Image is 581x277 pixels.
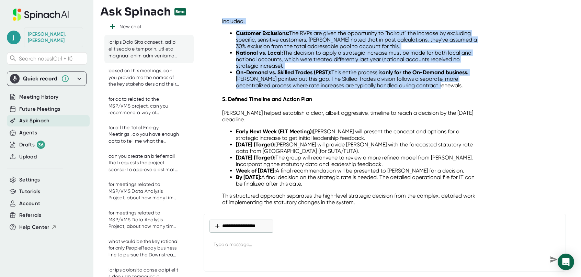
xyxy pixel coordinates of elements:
div: Open Intercom Messenger [558,254,574,270]
button: Ask Spinach [19,117,50,125]
span: j [7,31,21,44]
div: for the Bill Rate meeting, these were notes i captured. can you provide some key takeaways from t... [109,39,179,59]
div: can you create an brief email that requests the project sponsor to approve a estimate on the cost... [109,153,179,173]
div: for data related to the MSP/VMS project, can you recommend a way of documenting a visual flow of ... [109,96,179,116]
div: based on this meetings, can you provide me the names of the key stakeholders and their possible r... [109,67,179,88]
button: Referrals [19,211,41,219]
strong: [DATE] (Target): [236,154,275,161]
h4: 5. Defined Timeline and Action Plan [222,96,479,102]
li: The RVPs are given the opportunity to "haircut" the increase by excluding specific, sensitive cus... [236,30,479,49]
button: Settings [19,176,40,184]
strong: Customer Exclusions: [236,30,289,36]
strong: Week of [DATE]: [236,167,276,174]
div: for meetings related to MSP/VMS Data Analysis Project, about how many times did issues regarding ... [109,210,179,230]
strong: [DATE] (Target): [236,141,275,148]
strong: By [DATE]: [236,174,261,180]
div: Beta [174,8,186,15]
strong: Early Next Week (ELT Meeting): [236,128,313,135]
li: The decision to apply a strategic increase must be made for both local and national accounts, whi... [236,49,479,69]
button: Tutorials [19,188,40,196]
h3: Ask Spinach [100,5,171,18]
li: [PERSON_NAME] will present the concept and options for a strategic increase to get initial leader... [236,128,479,141]
strong: On-Demand vs. Skilled Trades (PRST): [236,69,331,76]
span: Help Center [19,223,49,231]
strong: National vs. Local: [236,49,283,56]
p: This structured approach separates the high-level strategic decision from the complex, detailed w... [222,192,479,206]
div: for all the Total Energy Meetings , do you have enough data to tell me what the narrative was on ... [109,124,179,145]
div: Send message [548,253,560,266]
li: A final recommendation will be presented to [PERSON_NAME] for a decision. [236,167,479,174]
div: Quick record [10,72,83,86]
button: Future Meetings [19,105,60,113]
div: 36 [37,141,45,149]
button: Drafts 36 [19,141,45,149]
li: A final decision on the strategic rate is needed. The detailed operational file for IT can be fin... [236,174,479,187]
div: New chat [119,24,141,30]
li: This entire process is [PERSON_NAME] pointed out this gap. The Skilled Trades division follows a ... [236,69,479,89]
button: Help Center [19,223,57,231]
button: Agents [19,129,37,137]
div: Flores, Juan [28,31,79,43]
li: [PERSON_NAME] will provide [PERSON_NAME] with the forecasted statutory rate data from [GEOGRAPHIC... [236,141,479,154]
div: Drafts [19,141,45,149]
div: for meetings related to MSP/VMS Data Analysis Project, about how many times did issues regarding ... [109,181,179,201]
p: [PERSON_NAME] helped establish a clear, albeit aggressive, timeline to reach a decision by the [D... [222,110,479,123]
div: Quick record [23,75,58,82]
button: Meeting History [19,93,58,101]
button: Upload [19,153,37,161]
div: what would be the key rational for only PeopleReady business line to pursue the Downstream Oil & ... [109,238,179,258]
strong: only for the On-Demand business. [382,69,468,76]
li: The group will reconvene to review a more refined model from [PERSON_NAME], incorporating the sta... [236,154,479,167]
span: Search notes (Ctrl + K) [19,55,72,62]
button: Account [19,200,40,208]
